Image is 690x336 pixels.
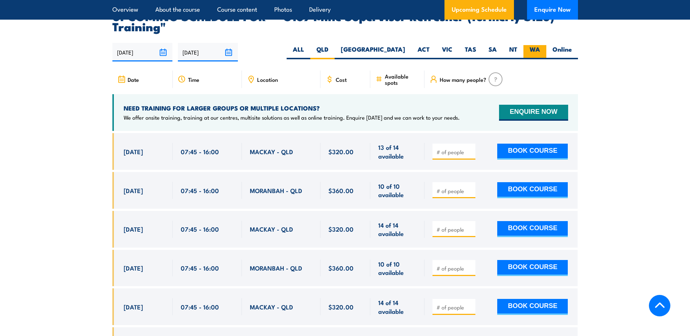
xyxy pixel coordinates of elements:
[181,186,219,195] span: 07:45 - 16:00
[436,265,473,272] input: # of people
[378,143,416,160] span: 13 of 14 available
[503,45,523,59] label: NT
[440,76,486,83] span: How many people?
[497,260,568,276] button: BOOK COURSE
[523,45,546,59] label: WA
[411,45,436,59] label: ACT
[378,260,416,277] span: 10 of 10 available
[112,43,172,61] input: From date
[124,264,143,272] span: [DATE]
[385,73,419,85] span: Available spots
[482,45,503,59] label: SA
[128,76,139,83] span: Date
[181,225,219,233] span: 07:45 - 16:00
[112,11,578,31] h2: UPCOMING SCHEDULE FOR - "G189 Mine Supervisor Refresher (formerly S123) Training"
[436,45,459,59] label: VIC
[335,45,411,59] label: [GEOGRAPHIC_DATA]
[124,104,460,112] h4: NEED TRAINING FOR LARGER GROUPS OR MULTIPLE LOCATIONS?
[378,182,416,199] span: 10 of 10 available
[124,225,143,233] span: [DATE]
[328,264,354,272] span: $360.00
[124,147,143,156] span: [DATE]
[181,264,219,272] span: 07:45 - 16:00
[436,304,473,311] input: # of people
[497,182,568,198] button: BOOK COURSE
[328,303,354,311] span: $320.00
[124,186,143,195] span: [DATE]
[250,303,293,311] span: MACKAY - QLD
[181,303,219,311] span: 07:45 - 16:00
[310,45,335,59] label: QLD
[497,144,568,160] button: BOOK COURSE
[250,264,302,272] span: MORANBAH - QLD
[497,221,568,237] button: BOOK COURSE
[459,45,482,59] label: TAS
[436,148,473,156] input: # of people
[124,114,460,121] p: We offer onsite training, training at our centres, multisite solutions as well as online training...
[287,45,310,59] label: ALL
[257,76,278,83] span: Location
[250,225,293,233] span: MACKAY - QLD
[178,43,238,61] input: To date
[336,76,347,83] span: Cost
[497,299,568,315] button: BOOK COURSE
[250,186,302,195] span: MORANBAH - QLD
[436,187,473,195] input: # of people
[124,303,143,311] span: [DATE]
[328,225,354,233] span: $320.00
[328,147,354,156] span: $320.00
[250,147,293,156] span: MACKAY - QLD
[436,226,473,233] input: # of people
[546,45,578,59] label: Online
[188,76,199,83] span: Time
[499,105,568,121] button: ENQUIRE NOW
[378,221,416,238] span: 14 of 14 available
[328,186,354,195] span: $360.00
[181,147,219,156] span: 07:45 - 16:00
[378,298,416,315] span: 14 of 14 available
